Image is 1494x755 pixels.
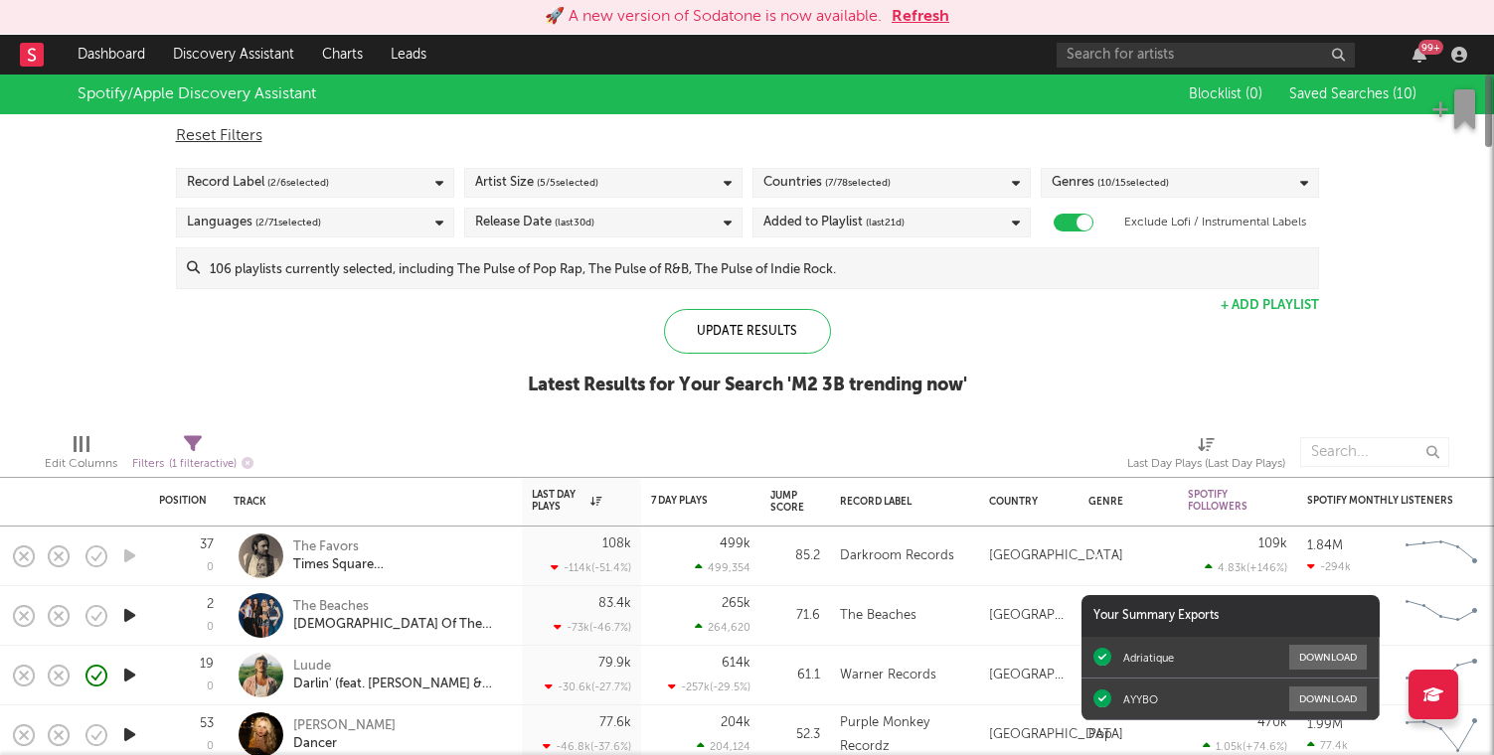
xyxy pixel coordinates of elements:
a: Leads [377,35,440,75]
svg: Chart title [1397,651,1486,700]
div: Genre [1088,496,1158,508]
svg: Chart title [1397,591,1486,641]
div: 71.6 [770,604,820,628]
span: (last 30 d) [555,211,594,234]
div: 204,124 [697,740,750,753]
div: Darlin' (feat. [PERSON_NAME] & [PERSON_NAME]) [293,676,507,693]
div: [GEOGRAPHIC_DATA] [989,544,1123,568]
div: Edit Columns [45,452,117,476]
div: 83.4k [598,597,631,610]
div: Warner Records [840,664,936,687]
div: Record Label [840,496,959,508]
div: -114k ( -51.4 % ) [551,561,631,574]
div: -73k ( -46.7 % ) [554,621,631,634]
div: 470k [1257,716,1287,729]
div: 264,620 [695,621,750,634]
a: Charts [308,35,377,75]
div: -30.6k ( -27.7 % ) [545,680,631,693]
div: [GEOGRAPHIC_DATA] [989,604,1069,628]
span: ( 2 / 6 selected) [267,171,329,195]
div: 204k [721,716,750,729]
div: Filters [132,452,253,477]
div: Spotify Followers [1188,489,1257,513]
div: [GEOGRAPHIC_DATA] [989,723,1123,747]
span: ( 5 / 5 selected) [537,171,598,195]
div: Record Label [187,171,329,195]
div: 2 [207,598,214,611]
div: Added to Playlist [763,211,905,234]
div: 0 [207,681,214,692]
div: Languages [187,211,321,234]
button: Download [1289,686,1367,711]
div: 0 [207,562,214,573]
a: LuudeDarlin' (feat. [PERSON_NAME] & [PERSON_NAME]) [293,658,507,693]
div: Darkroom Records [840,544,954,568]
div: Luude [293,658,507,676]
div: 79.9k [598,657,631,670]
a: The Beaches[DEMOGRAPHIC_DATA] Of The Year [293,598,507,634]
div: The Favors [293,538,507,556]
div: Dancer [293,735,396,753]
span: ( 7 / 78 selected) [825,171,891,195]
div: Edit Columns [45,427,117,485]
span: Saved Searches [1289,87,1416,101]
div: -46.8k ( -37.6 % ) [543,740,631,753]
div: Jump Score [770,490,804,514]
span: (last 21 d) [866,211,905,234]
div: Times Square [DEMOGRAPHIC_DATA] [293,556,507,574]
a: [PERSON_NAME]Dancer [293,717,396,753]
input: Search... [1300,437,1449,467]
div: 🚀 A new version of Sodatone is now available. [545,5,882,29]
div: Track [234,496,502,508]
div: 614k [722,657,750,670]
div: Genres [1052,171,1169,195]
svg: Chart title [1397,531,1486,581]
input: 106 playlists currently selected, including The Pulse of Pop Rap, The Pulse of R&B, The Pulse of ... [200,248,1318,288]
div: 77.6k [599,716,631,729]
div: 1.84M [1307,539,1343,552]
button: 99+ [1412,47,1426,63]
div: Filters(1 filter active) [132,427,253,485]
span: ( 0 ) [1245,87,1262,101]
div: [GEOGRAPHIC_DATA] [989,664,1069,687]
span: Blocklist [1189,87,1262,101]
div: 7 Day Plays [651,495,721,507]
div: 0 [207,741,214,752]
div: Last Day Plays (Last Day Plays) [1127,427,1285,485]
div: [DEMOGRAPHIC_DATA] Of The Year [293,616,507,634]
div: The Beaches [840,604,916,628]
div: 77.4k [1307,739,1348,752]
span: ( 10 / 15 selected) [1097,171,1169,195]
div: -294k [1307,560,1351,573]
div: AYYBO [1123,692,1158,706]
div: 0 [207,622,214,633]
div: Adriatique [1123,651,1174,665]
div: Latest Results for Your Search ' M2 3B trending now ' [528,374,967,397]
button: Refresh [892,5,949,29]
div: 85.2 [770,544,820,568]
div: 53 [200,717,214,730]
a: Discovery Assistant [159,35,308,75]
div: -257k ( -29.5 % ) [668,680,750,693]
div: Last Day Plays (Last Day Plays) [1127,452,1285,476]
div: Countries [763,171,891,195]
input: Search for artists [1057,43,1355,68]
div: Reset Filters [176,124,1319,148]
div: [PERSON_NAME] [293,717,396,735]
span: ( 2 / 71 selected) [255,211,321,234]
span: ( 1 filter active) [169,459,237,470]
div: 499,354 [695,561,750,574]
div: 19 [200,658,214,671]
span: ( 10 ) [1393,87,1416,101]
div: 61.1 [770,664,820,687]
div: Position [159,495,207,507]
div: 52.3 [770,723,820,747]
a: The FavorsTimes Square [DEMOGRAPHIC_DATA] [293,538,507,574]
button: Download [1289,645,1367,670]
div: Release Date [475,211,594,234]
div: Spotify/Apple Discovery Assistant [78,82,316,106]
div: 265k [722,597,750,610]
div: 1.05k ( +74.6 % ) [1203,740,1287,753]
div: Last Day Plays [532,489,601,513]
div: 109k [1258,537,1287,550]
